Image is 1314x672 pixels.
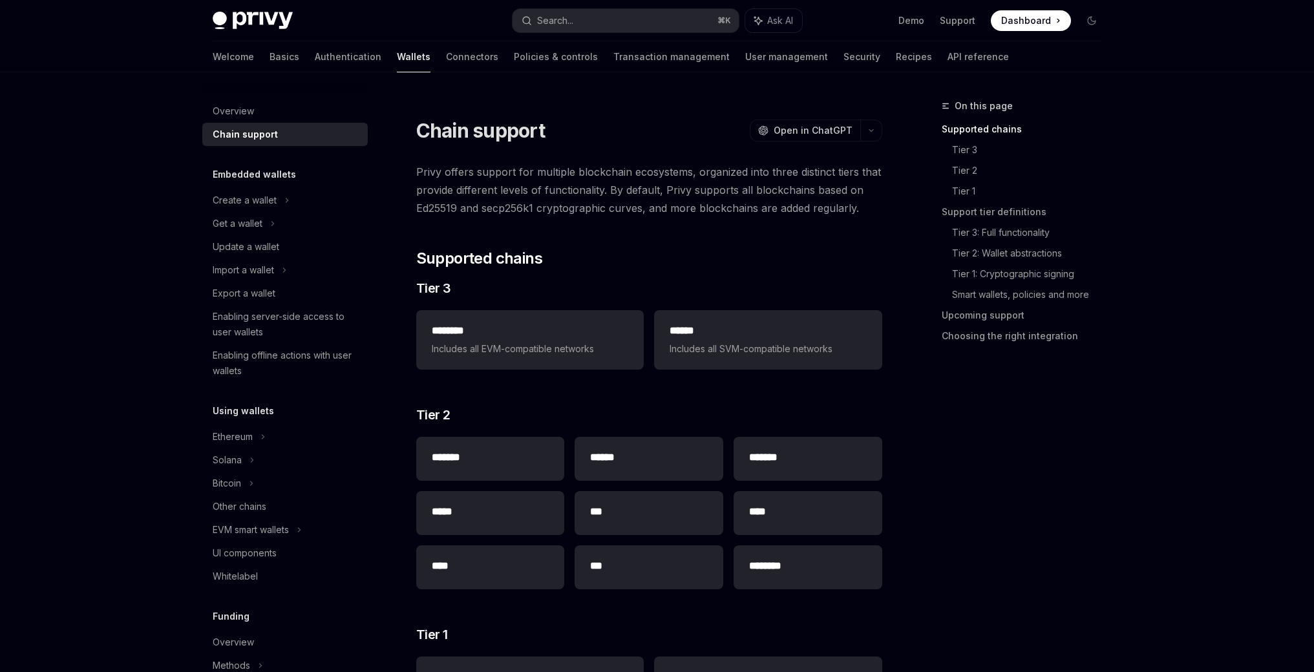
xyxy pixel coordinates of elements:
[213,41,254,72] a: Welcome
[202,631,368,654] a: Overview
[1001,14,1051,27] span: Dashboard
[896,41,932,72] a: Recipes
[514,41,598,72] a: Policies & controls
[202,541,368,565] a: UI components
[202,344,368,383] a: Enabling offline actions with user wallets
[416,248,542,269] span: Supported chains
[213,452,242,468] div: Solana
[750,120,860,142] button: Open in ChatGPT
[952,160,1112,181] a: Tier 2
[213,193,277,208] div: Create a wallet
[213,429,253,445] div: Ethereum
[213,216,262,231] div: Get a wallet
[446,41,498,72] a: Connectors
[213,348,360,379] div: Enabling offline actions with user wallets
[955,98,1013,114] span: On this page
[213,262,274,278] div: Import a wallet
[315,41,381,72] a: Authentication
[213,499,266,514] div: Other chains
[202,123,368,146] a: Chain support
[843,41,880,72] a: Security
[202,100,368,123] a: Overview
[397,41,430,72] a: Wallets
[654,310,882,370] a: **** *Includes all SVM-compatible networks
[774,124,853,137] span: Open in ChatGPT
[416,625,448,644] span: Tier 1
[940,14,975,27] a: Support
[898,14,924,27] a: Demo
[513,9,739,32] button: Search...⌘K
[416,163,882,217] span: Privy offers support for multiple blockchain ecosystems, organized into three distinct tiers that...
[537,13,573,28] div: Search...
[416,406,450,424] span: Tier 2
[213,286,275,301] div: Export a wallet
[942,326,1112,346] a: Choosing the right integration
[202,235,368,258] a: Update a wallet
[213,609,249,624] h5: Funding
[1081,10,1102,31] button: Toggle dark mode
[952,264,1112,284] a: Tier 1: Cryptographic signing
[213,522,289,538] div: EVM smart wallets
[416,279,451,297] span: Tier 3
[942,119,1112,140] a: Supported chains
[952,243,1112,264] a: Tier 2: Wallet abstractions
[213,635,254,650] div: Overview
[213,545,277,561] div: UI components
[745,9,802,32] button: Ask AI
[942,305,1112,326] a: Upcoming support
[717,16,731,26] span: ⌘ K
[416,310,644,370] a: **** ***Includes all EVM-compatible networks
[613,41,730,72] a: Transaction management
[670,341,866,357] span: Includes all SVM-compatible networks
[952,222,1112,243] a: Tier 3: Full functionality
[767,14,793,27] span: Ask AI
[213,569,258,584] div: Whitelabel
[202,565,368,588] a: Whitelabel
[213,167,296,182] h5: Embedded wallets
[213,127,278,142] div: Chain support
[213,239,279,255] div: Update a wallet
[952,181,1112,202] a: Tier 1
[202,305,368,344] a: Enabling server-side access to user wallets
[213,403,274,419] h5: Using wallets
[213,309,360,340] div: Enabling server-side access to user wallets
[213,476,241,491] div: Bitcoin
[270,41,299,72] a: Basics
[991,10,1071,31] a: Dashboard
[416,119,545,142] h1: Chain support
[745,41,828,72] a: User management
[948,41,1009,72] a: API reference
[952,284,1112,305] a: Smart wallets, policies and more
[213,12,293,30] img: dark logo
[213,103,254,119] div: Overview
[202,495,368,518] a: Other chains
[952,140,1112,160] a: Tier 3
[942,202,1112,222] a: Support tier definitions
[432,341,628,357] span: Includes all EVM-compatible networks
[202,282,368,305] a: Export a wallet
